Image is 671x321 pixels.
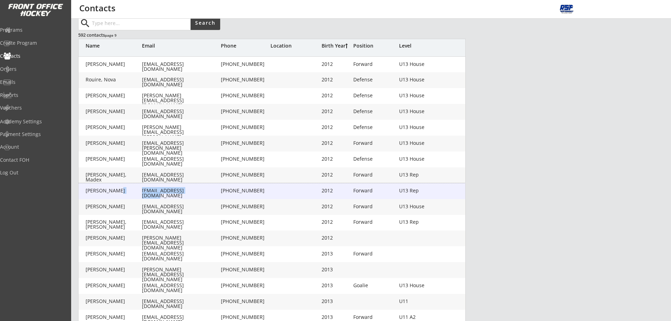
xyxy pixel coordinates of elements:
div: [EMAIL_ADDRESS][DOMAIN_NAME] [142,188,219,198]
div: Defense [353,77,396,82]
div: [PERSON_NAME] [86,109,142,114]
div: Forward [353,315,396,320]
div: [PERSON_NAME][EMAIL_ADDRESS][DOMAIN_NAME] [142,267,219,282]
div: U13 House [399,125,441,130]
div: 2012 [322,235,350,240]
div: 2012 [322,188,350,193]
div: [PHONE_NUMBER] [221,267,270,272]
div: [PHONE_NUMBER] [221,77,270,82]
div: U11 [399,299,441,304]
div: 2012 [322,125,350,130]
div: [PHONE_NUMBER] [221,188,270,193]
div: Forward [353,188,396,193]
div: 2012 [322,93,350,98]
button: Search [191,16,220,30]
div: [PERSON_NAME] [86,156,142,161]
div: Level [399,43,441,48]
div: [PERSON_NAME] [86,204,142,209]
div: Defense [353,156,396,161]
div: [EMAIL_ADDRESS][DOMAIN_NAME] [142,77,219,87]
div: [PERSON_NAME], [PERSON_NAME] [86,220,142,229]
div: [PERSON_NAME][EMAIL_ADDRESS][DOMAIN_NAME] [142,93,219,108]
div: U13 House [399,204,441,209]
div: Position [353,43,396,48]
font: page 9 [105,33,117,38]
div: [EMAIL_ADDRESS][DOMAIN_NAME] [142,62,219,72]
div: [PHONE_NUMBER] [221,315,270,320]
div: 2012 [322,77,350,82]
div: [PHONE_NUMBER] [221,141,270,146]
div: [PHONE_NUMBER] [221,93,270,98]
div: Forward [353,141,396,146]
div: U13 House [399,109,441,114]
div: 592 contacts [78,32,219,38]
div: 2012 [322,62,350,67]
div: [PHONE_NUMBER] [221,172,270,177]
div: [EMAIL_ADDRESS][DOMAIN_NAME] [142,299,219,309]
div: [PHONE_NUMBER] [221,109,270,114]
div: [PERSON_NAME] [86,315,142,320]
div: 2012 [322,172,350,177]
div: U13 House [399,62,441,67]
div: [EMAIL_ADDRESS][DOMAIN_NAME] [142,283,219,293]
div: [PHONE_NUMBER] [221,156,270,161]
div: Birth Year [322,43,350,48]
div: [EMAIL_ADDRESS][DOMAIN_NAME] [142,156,219,166]
div: U11 A2 [399,315,441,320]
div: 2012 [322,141,350,146]
div: [PERSON_NAME] [86,299,142,304]
div: [PERSON_NAME] [86,125,142,130]
div: [PHONE_NUMBER] [221,283,270,288]
div: [PHONE_NUMBER] [221,235,270,240]
div: Forward [353,251,396,256]
div: [EMAIL_ADDRESS][DOMAIN_NAME] [142,109,219,119]
div: Defense [353,109,396,114]
div: [PERSON_NAME] [86,235,142,240]
div: [PERSON_NAME] [86,283,142,288]
div: [PHONE_NUMBER] [221,251,270,256]
div: 2013 [322,267,350,272]
div: Email [142,43,219,48]
div: 2013 [322,251,350,256]
div: U13 Rep [399,172,441,177]
div: Defense [353,125,396,130]
div: U13 House [399,156,441,161]
div: [PERSON_NAME] [86,267,142,272]
div: [PHONE_NUMBER] [221,125,270,130]
div: 2012 [322,204,350,209]
div: [PERSON_NAME] [86,141,142,146]
div: Forward [353,62,396,67]
div: 2013 [322,283,350,288]
div: [PERSON_NAME][EMAIL_ADDRESS][PERSON_NAME][DOMAIN_NAME] [142,125,219,144]
div: 2012 [322,220,350,224]
div: Forward [353,204,396,209]
div: [PERSON_NAME] [86,251,142,256]
div: [PHONE_NUMBER] [221,204,270,209]
div: U13 House [399,77,441,82]
div: [PERSON_NAME][EMAIL_ADDRESS][DOMAIN_NAME] [142,235,219,250]
div: [EMAIL_ADDRESS][DOMAIN_NAME] [142,172,219,182]
div: U13 House [399,283,441,288]
div: 2013 [322,299,350,304]
div: U13 House [399,93,441,98]
div: Forward [353,172,396,177]
div: [PERSON_NAME] [86,188,142,193]
div: [PERSON_NAME] [86,62,142,67]
div: [EMAIL_ADDRESS][DOMAIN_NAME] [142,220,219,229]
div: [EMAIL_ADDRESS][PERSON_NAME][DOMAIN_NAME] [142,141,219,155]
div: [PERSON_NAME] [86,93,142,98]
button: search [79,18,91,29]
div: [PHONE_NUMBER] [221,299,270,304]
div: [PERSON_NAME], Madex [86,172,142,182]
div: U13 Rep [399,220,441,224]
div: U13 Rep [399,188,441,193]
div: Defense [353,93,396,98]
input: Type here... [91,16,191,30]
div: Phone [221,43,270,48]
div: Location [271,43,320,48]
div: [PHONE_NUMBER] [221,62,270,67]
div: U13 House [399,141,441,146]
div: 2012 [322,156,350,161]
div: Rouire, Nova [86,77,142,82]
div: Forward [353,220,396,224]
